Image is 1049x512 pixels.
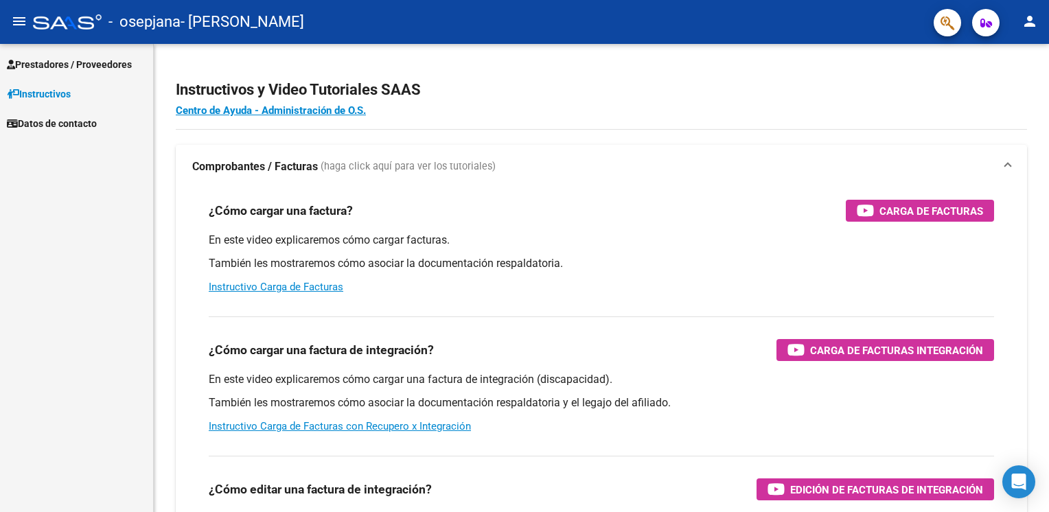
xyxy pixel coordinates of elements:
p: También les mostraremos cómo asociar la documentación respaldatoria. [209,256,994,271]
h3: ¿Cómo cargar una factura de integración? [209,340,434,360]
mat-expansion-panel-header: Comprobantes / Facturas (haga click aquí para ver los tutoriales) [176,145,1027,189]
h3: ¿Cómo editar una factura de integración? [209,480,432,499]
button: Carga de Facturas Integración [776,339,994,361]
span: Carga de Facturas [879,202,983,220]
p: También les mostraremos cómo asociar la documentación respaldatoria y el legajo del afiliado. [209,395,994,410]
mat-icon: menu [11,13,27,30]
p: En este video explicaremos cómo cargar facturas. [209,233,994,248]
span: (haga click aquí para ver los tutoriales) [321,159,496,174]
span: Datos de contacto [7,116,97,131]
a: Instructivo Carga de Facturas con Recupero x Integración [209,420,471,432]
a: Instructivo Carga de Facturas [209,281,343,293]
strong: Comprobantes / Facturas [192,159,318,174]
span: Instructivos [7,86,71,102]
button: Edición de Facturas de integración [757,478,994,500]
span: Carga de Facturas Integración [810,342,983,359]
span: - [PERSON_NAME] [181,7,304,37]
span: Edición de Facturas de integración [790,481,983,498]
span: Prestadores / Proveedores [7,57,132,72]
span: - osepjana [108,7,181,37]
p: En este video explicaremos cómo cargar una factura de integración (discapacidad). [209,372,994,387]
a: Centro de Ayuda - Administración de O.S. [176,104,366,117]
h2: Instructivos y Video Tutoriales SAAS [176,77,1027,103]
div: Open Intercom Messenger [1002,465,1035,498]
button: Carga de Facturas [846,200,994,222]
mat-icon: person [1022,13,1038,30]
h3: ¿Cómo cargar una factura? [209,201,353,220]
